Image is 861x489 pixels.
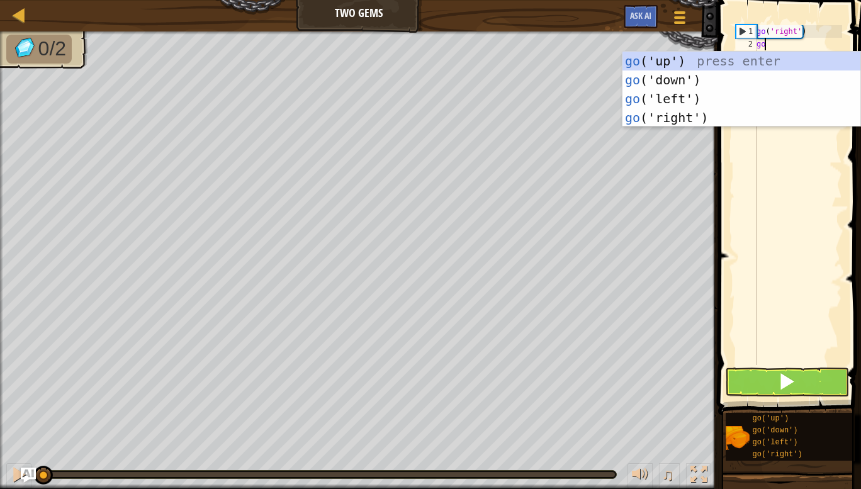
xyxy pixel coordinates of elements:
span: Ask AI [630,9,651,21]
div: 1 [736,25,757,38]
button: Ask AI [624,5,658,28]
span: go('right') [753,450,802,459]
span: go('left') [753,438,798,447]
span: go('up') [753,414,789,423]
button: ♫ [659,463,680,489]
button: Adjust volume [627,463,653,489]
span: ♫ [661,465,674,484]
button: Ctrl + P: Pause [6,463,31,489]
span: go('down') [753,426,798,435]
img: portrait.png [726,426,750,450]
button: Ask AI [21,468,36,483]
button: Shift+Enter: Run current code. [725,368,849,396]
div: 2 [736,38,757,50]
button: Show game menu [664,5,695,35]
li: Collect the gems. [6,35,72,64]
button: Toggle fullscreen [686,463,711,489]
span: 0/2 [38,37,66,60]
div: 3 [736,50,757,63]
